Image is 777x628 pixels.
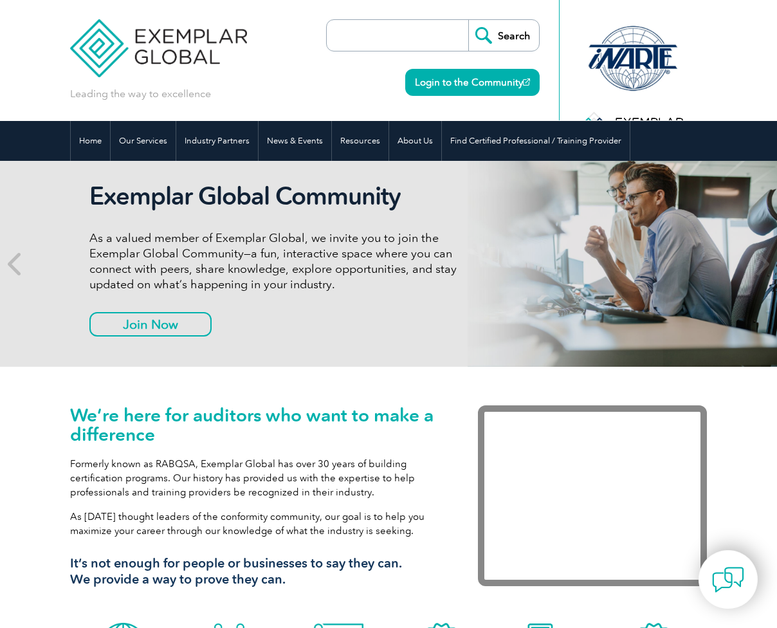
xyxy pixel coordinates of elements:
[176,121,258,161] a: Industry Partners
[70,510,439,538] p: As [DATE] thought leaders of the conformity community, our goal is to help you maximize your care...
[89,312,212,337] a: Join Now
[89,181,484,211] h2: Exemplar Global Community
[70,555,439,587] h3: It’s not enough for people or businesses to say they can. We provide a way to prove they can.
[523,78,530,86] img: open_square.png
[332,121,388,161] a: Resources
[111,121,176,161] a: Our Services
[89,230,484,292] p: As a valued member of Exemplar Global, we invite you to join the Exemplar Global Community—a fun,...
[70,457,439,499] p: Formerly known as RABQSA, Exemplar Global has over 30 years of building certification programs. O...
[259,121,331,161] a: News & Events
[478,405,707,586] iframe: Exemplar Global: Working together to make a difference
[468,20,539,51] input: Search
[71,121,110,161] a: Home
[70,405,439,444] h1: We’re here for auditors who want to make a difference
[442,121,630,161] a: Find Certified Professional / Training Provider
[70,87,211,101] p: Leading the way to excellence
[712,564,744,596] img: contact-chat.png
[405,69,540,96] a: Login to the Community
[389,121,441,161] a: About Us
